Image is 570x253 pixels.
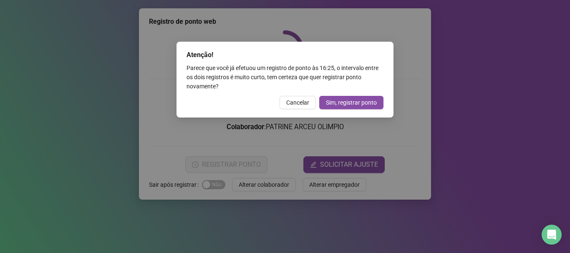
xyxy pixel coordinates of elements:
span: Cancelar [286,98,309,107]
div: Parece que você já efetuou um registro de ponto às 16:25 , o intervalo entre os dois registros é ... [187,63,383,91]
div: Atenção! [187,50,383,60]
button: Cancelar [280,96,316,109]
button: Sim, registrar ponto [319,96,383,109]
div: Open Intercom Messenger [542,225,562,245]
span: Sim, registrar ponto [326,98,377,107]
